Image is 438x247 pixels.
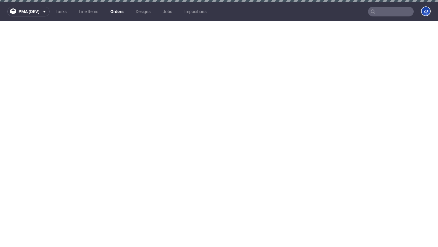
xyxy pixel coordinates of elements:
[107,7,127,16] a: Orders
[181,7,210,16] a: Impositions
[422,7,430,16] figcaption: ZJ
[132,7,154,16] a: Designs
[159,7,176,16] a: Jobs
[7,7,50,16] button: pma (dev)
[19,9,40,14] span: pma (dev)
[52,7,70,16] a: Tasks
[75,7,102,16] a: Line Items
